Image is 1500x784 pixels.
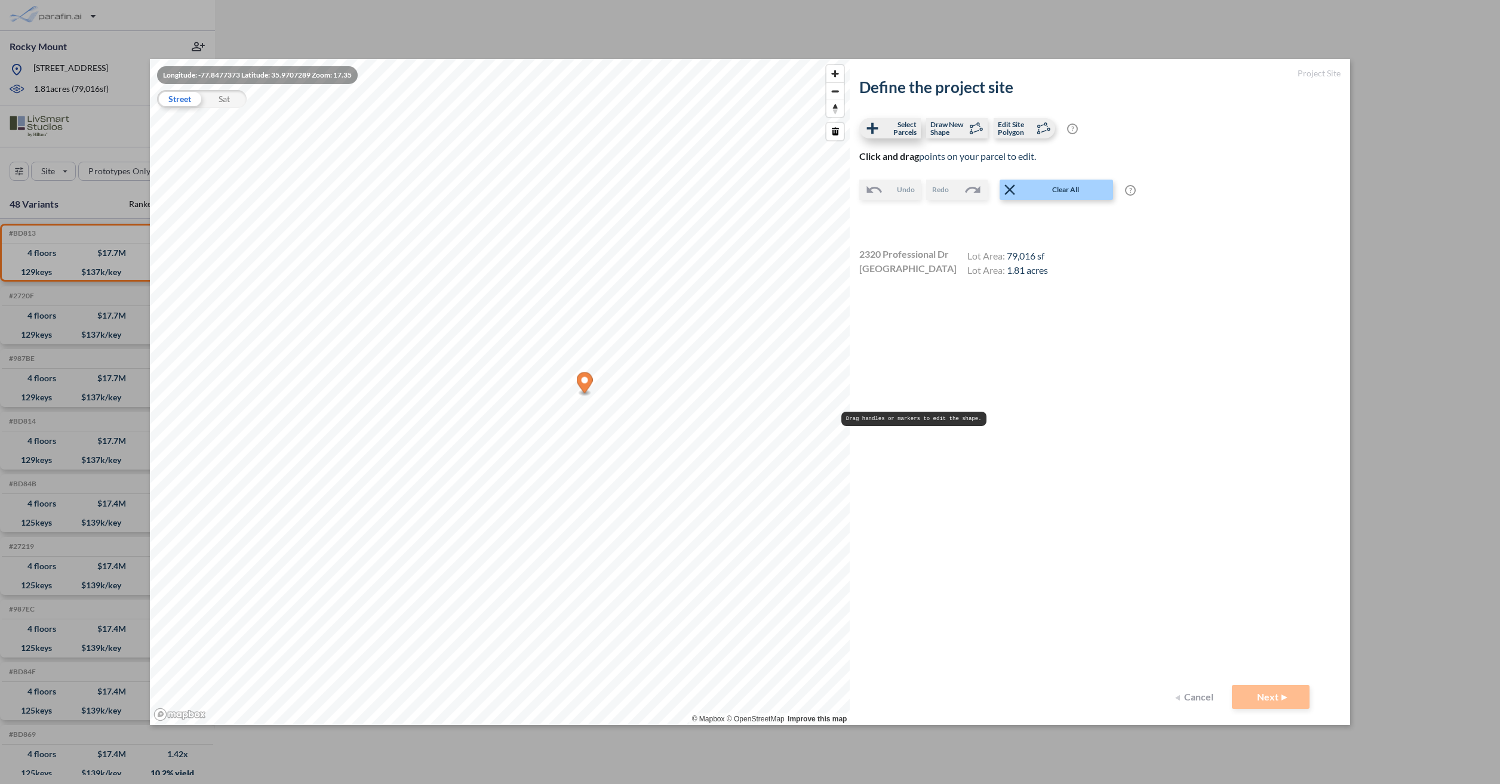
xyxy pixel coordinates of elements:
[926,180,988,200] button: Redo
[1019,184,1112,196] span: Clear All
[157,66,358,84] div: Longitude: -77.8477373 Latitude: 35.9707289 Zoom: 17.35
[932,184,949,196] span: Redo
[826,100,844,117] button: Reset bearing to north
[881,121,917,136] span: Select Parcels
[859,150,919,162] b: Click and drag
[998,121,1033,136] span: Edit Site Polygon
[1000,180,1113,200] button: Clear All
[859,180,921,200] button: Undo
[826,65,844,82] button: Zoom in
[826,83,844,100] span: Zoom out
[692,715,725,723] a: Mapbox
[967,250,1048,264] h4: Lot Area:
[202,90,247,108] div: Sat
[967,264,1048,279] h4: Lot Area:
[788,715,847,723] a: Improve this map
[826,123,844,140] button: Remove the selected node
[826,82,844,100] button: Zoom out
[577,372,593,396] div: Map marker
[1125,185,1136,196] span: ?
[1172,685,1220,709] button: Cancel
[930,121,966,136] span: Draw New Shape
[1007,250,1044,261] span: 79,016 sf
[859,150,1036,162] span: points on your parcel to edit.
[1067,124,1078,134] span: ?
[727,715,785,723] a: OpenStreetMap
[1232,685,1310,709] button: Next
[1007,264,1048,276] span: 1.81 acres
[897,184,915,196] span: Undo
[150,59,850,726] canvas: Map
[841,412,986,426] pre: Drag handles or markers to edit the shape.
[859,263,957,277] span: [GEOGRAPHIC_DATA]
[859,248,949,263] span: 2320 Professional Dr
[859,69,1340,79] h5: Project Site
[859,78,1340,97] h2: Define the project site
